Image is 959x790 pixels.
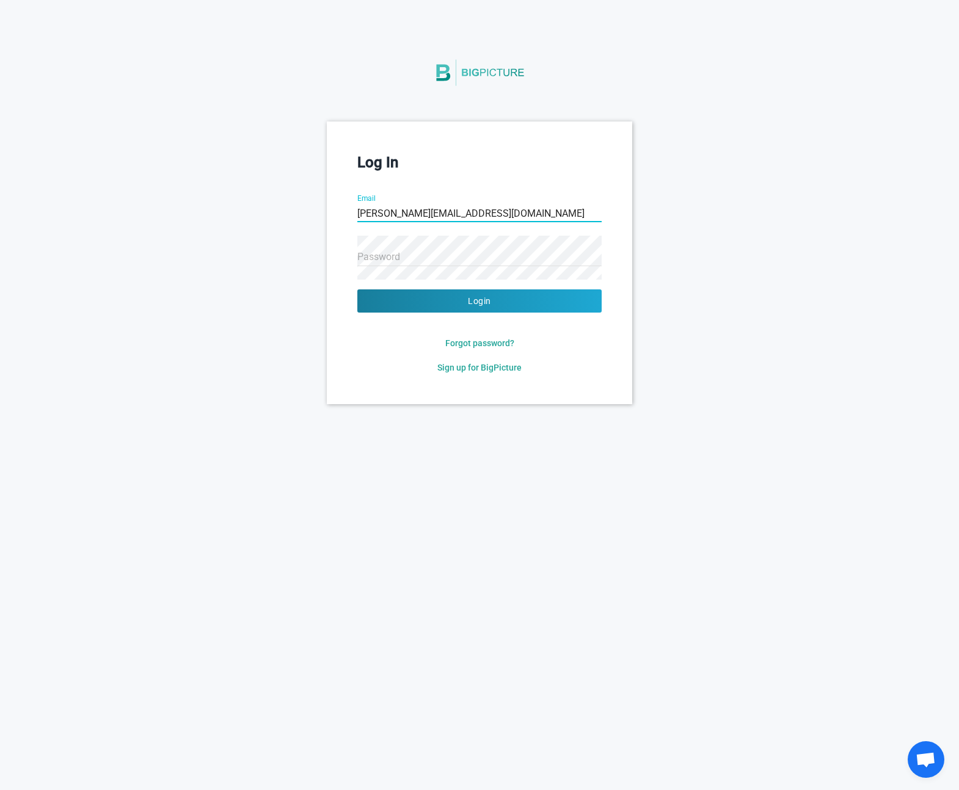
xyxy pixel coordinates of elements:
[445,338,514,348] span: Forgot password?
[908,741,944,778] a: Open chat
[434,47,525,98] img: BigPicture
[357,152,602,173] h3: Log In
[357,289,602,313] button: Login
[437,363,522,372] span: Sign up for BigPicture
